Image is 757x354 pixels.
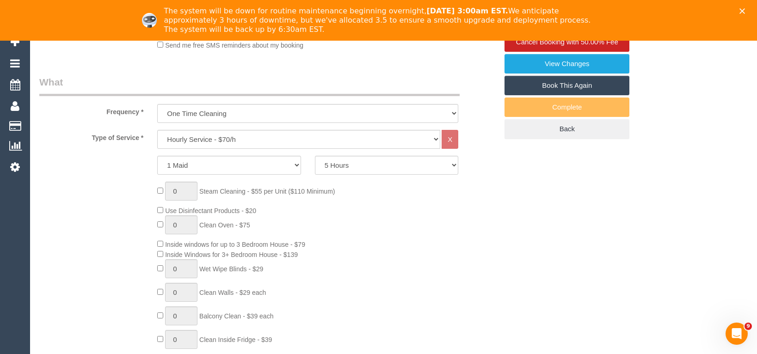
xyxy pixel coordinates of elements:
span: Clean Oven - $75 [199,221,250,229]
span: Balcony Clean - $39 each [199,312,273,320]
iframe: Intercom live chat [726,323,748,345]
span: 9 [745,323,752,330]
label: Type of Service * [32,130,150,142]
span: Clean Inside Fridge - $39 [199,336,272,343]
b: [DATE] 3:00am EST. [426,6,508,15]
span: Wet Wipe Blinds - $29 [199,265,263,273]
span: Inside Windows for 3+ Bedroom House - $139 [165,251,298,258]
img: Profile image for Ellie [142,13,157,28]
label: Frequency * [32,104,150,116]
legend: What [39,75,460,96]
a: Book This Again [505,76,629,95]
a: View Changes [505,54,629,73]
div: Close [739,8,749,14]
span: Inside windows for up to 3 Bedroom House - $79 [165,241,305,248]
a: Cancel Booking with 50.00% Fee [505,32,629,52]
span: Cancel Booking with 50.00% Fee [516,38,618,46]
span: Clean Walls - $29 each [199,289,266,296]
a: Back [505,119,629,139]
span: Use Disinfectant Products - $20 [165,207,256,214]
span: Send me free SMS reminders about my booking [165,42,303,49]
div: The system will be down for routine maintenance beginning overnight, We anticipate approximately ... [164,6,601,34]
span: Steam Cleaning - $55 per Unit ($110 Minimum) [199,188,335,195]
